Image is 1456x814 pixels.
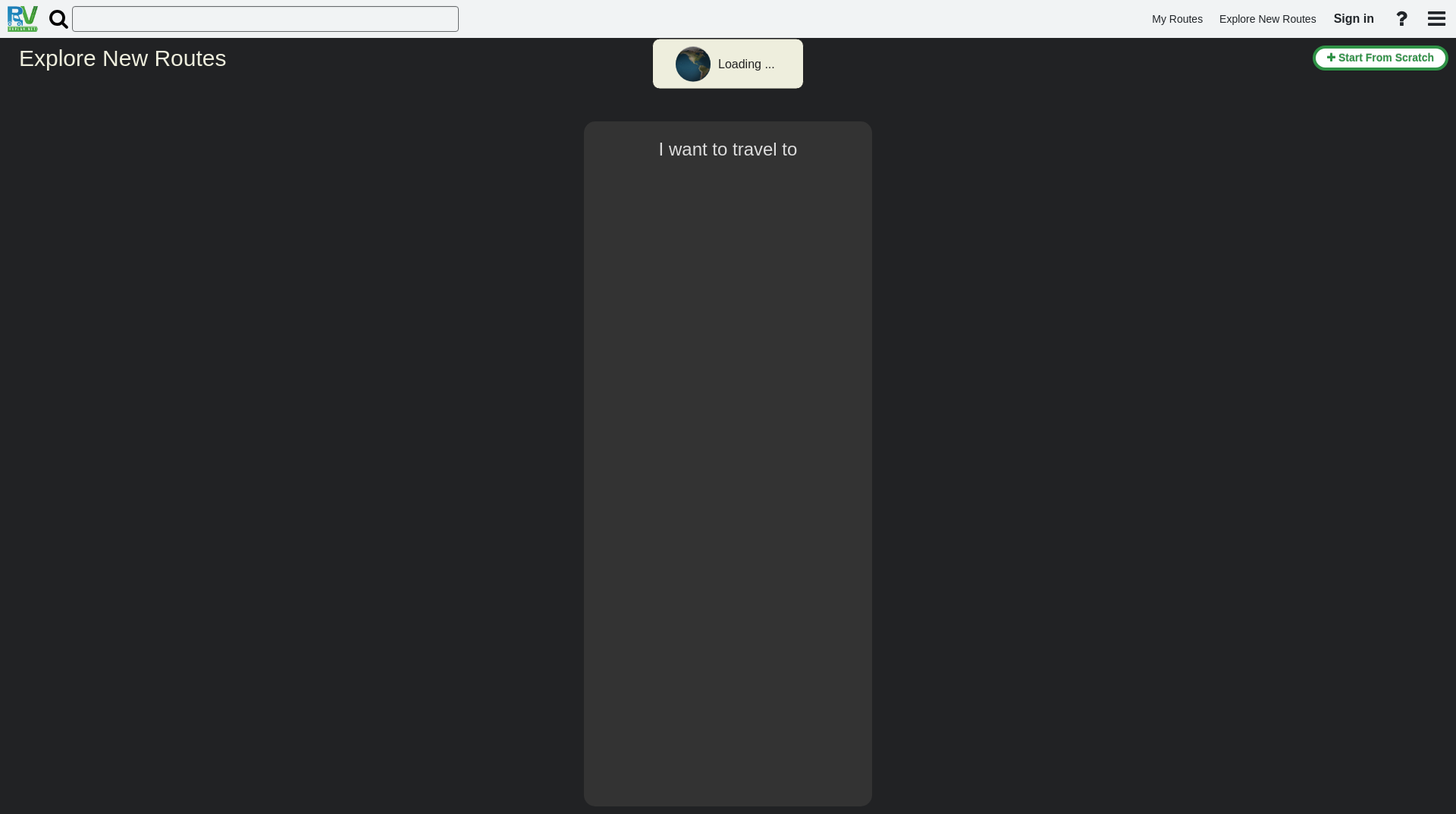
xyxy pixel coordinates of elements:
[1338,52,1434,64] span: Start From Scratch
[1334,12,1374,25] span: Sign in
[1327,3,1381,35] a: Sign in
[718,56,775,74] div: Loading ...
[1219,13,1316,25] span: Explore New Routes
[1152,13,1203,25] span: My Routes
[1145,5,1210,34] a: My Routes
[659,139,798,159] span: I want to travel to
[19,46,1301,71] h2: Explore New Routes
[1313,46,1448,71] button: Start From Scratch
[1213,5,1323,34] a: Explore New Routes
[8,6,38,32] img: RvPlanetLogo.png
